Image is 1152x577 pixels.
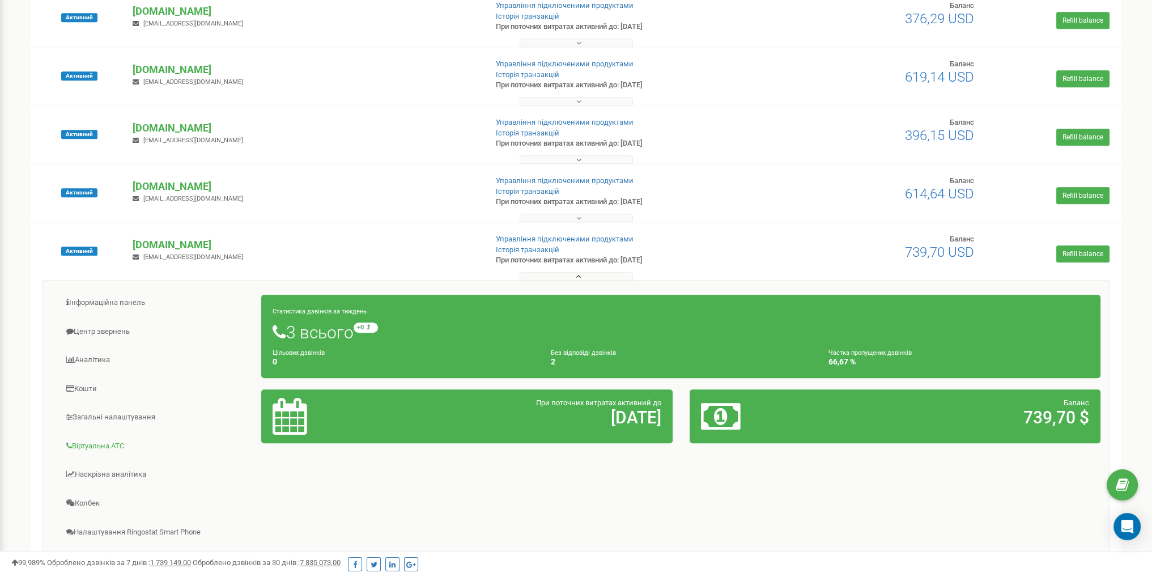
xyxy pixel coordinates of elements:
[52,461,262,489] a: Наскрізна аналітика
[550,349,615,357] small: Без відповіді дзвінків
[950,60,974,68] span: Баланс
[354,323,378,333] small: +0
[950,235,974,243] span: Баланс
[496,60,634,68] a: Управління підключеними продуктами
[47,558,191,567] span: Оброблено дзвінків за 7 днів :
[193,558,341,567] span: Оброблено дзвінків за 30 днів :
[496,12,559,20] a: Історія транзакцій
[496,197,750,207] p: При поточних витратах активний до: [DATE]
[273,349,325,357] small: Цільових дзвінків
[496,187,559,196] a: Історія транзакцій
[133,179,477,194] p: [DOMAIN_NAME]
[905,69,974,85] span: 619,14 USD
[52,432,262,460] a: Віртуальна АТС
[52,346,262,374] a: Аналiтика
[143,20,243,27] span: [EMAIL_ADDRESS][DOMAIN_NAME]
[52,404,262,431] a: Загальні налаштування
[496,70,559,79] a: Історія транзакцій
[836,408,1089,427] h2: 739,70 $
[273,308,367,315] small: Статистика дзвінків за тиждень
[905,186,974,202] span: 614,64 USD
[150,558,191,567] u: 1 739 149,00
[52,547,262,575] a: Інтеграція
[950,176,974,185] span: Баланс
[133,121,477,135] p: [DOMAIN_NAME]
[496,129,559,137] a: Історія транзакцій
[496,138,750,149] p: При поточних витратах активний до: [DATE]
[273,323,1089,342] h1: 3 всього
[1056,187,1110,204] a: Refill balance
[61,247,97,256] span: Активний
[1056,70,1110,87] a: Refill balance
[496,80,750,91] p: При поточних витратах активний до: [DATE]
[1056,245,1110,262] a: Refill balance
[52,318,262,346] a: Центр звернень
[61,71,97,80] span: Активний
[1056,12,1110,29] a: Refill balance
[273,358,533,366] h4: 0
[52,289,262,317] a: Інформаційна панель
[52,490,262,517] a: Колбек
[496,255,750,266] p: При поточних витратах активний до: [DATE]
[950,118,974,126] span: Баланс
[496,1,634,10] a: Управління підключеними продуктами
[143,253,243,261] span: [EMAIL_ADDRESS][DOMAIN_NAME]
[11,558,45,567] span: 99,989%
[828,349,912,357] small: Частка пропущених дзвінків
[143,195,243,202] span: [EMAIL_ADDRESS][DOMAIN_NAME]
[950,1,974,10] span: Баланс
[143,78,243,86] span: [EMAIL_ADDRESS][DOMAIN_NAME]
[828,358,1089,366] h4: 66,67 %
[905,244,974,260] span: 739,70 USD
[496,245,559,254] a: Історія транзакцій
[52,519,262,546] a: Налаштування Ringostat Smart Phone
[61,188,97,197] span: Активний
[133,4,477,19] p: [DOMAIN_NAME]
[905,11,974,27] span: 376,29 USD
[1056,129,1110,146] a: Refill balance
[1064,398,1089,407] span: Баланс
[61,130,97,139] span: Активний
[1113,513,1141,540] div: Open Intercom Messenger
[143,137,243,144] span: [EMAIL_ADDRESS][DOMAIN_NAME]
[300,558,341,567] u: 7 835 073,00
[408,408,661,427] h2: [DATE]
[61,13,97,22] span: Активний
[550,358,811,366] h4: 2
[496,22,750,32] p: При поточних витратах активний до: [DATE]
[496,235,634,243] a: Управління підключеними продуктами
[496,118,634,126] a: Управління підключеними продуктами
[133,237,477,252] p: [DOMAIN_NAME]
[52,375,262,403] a: Кошти
[905,128,974,143] span: 396,15 USD
[536,398,661,407] span: При поточних витратах активний до
[133,62,477,77] p: [DOMAIN_NAME]
[496,176,634,185] a: Управління підключеними продуктами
